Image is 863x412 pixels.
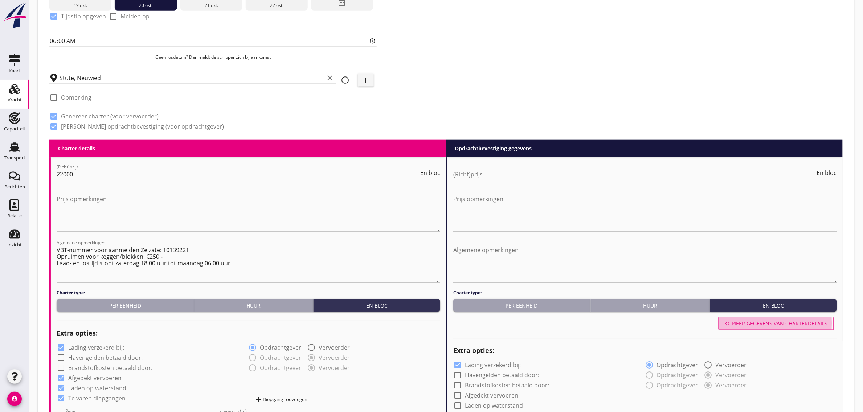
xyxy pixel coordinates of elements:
div: Huur [197,302,311,309]
div: Diepgang toevoegen [254,396,308,404]
label: Te varen diepgangen [68,395,126,402]
div: Berichten [4,184,25,189]
label: Havengelden betaald door: [465,372,539,379]
label: Genereer charter (voor vervoerder) [61,113,159,120]
button: Huur [591,299,711,312]
textarea: Algemene opmerkingen [453,244,837,282]
h2: Extra opties: [57,329,440,338]
span: En bloc [420,170,440,176]
textarea: Prijs opmerkingen [453,193,837,231]
button: Huur [194,299,314,312]
i: clear [326,74,335,82]
label: Laden op waterstand [68,385,126,392]
i: account_circle [7,392,22,406]
button: Diepgang toevoegen [251,395,311,405]
div: Kopiëer gegevens van charterdetails [725,320,828,328]
button: Kopiëer gegevens van charterdetails [719,317,834,330]
div: En bloc [713,302,834,309]
input: Losplaats [60,72,324,84]
label: Lading verzekerd bij: [465,362,521,369]
textarea: Prijs opmerkingen [57,193,440,231]
div: Huur [594,302,707,309]
label: Brandstofkosten betaald door: [465,382,549,389]
button: Per eenheid [57,299,194,312]
input: (Richt)prijs [453,168,815,180]
label: Opmerking [61,94,91,101]
label: Afgedekt vervoeren [465,392,518,399]
label: [PERSON_NAME] opdrachtbevestiging (voor opdrachtgever) [61,123,224,130]
label: Laden op waterstand [465,402,523,409]
label: Brandstofkosten betaald door: [68,365,152,372]
span: En bloc [817,170,837,176]
img: logo-small.a267ee39.svg [1,2,28,29]
div: 22 okt. [248,2,306,9]
input: (Richt)prijs [57,168,419,180]
div: 21 okt. [182,2,241,9]
h2: Extra opties: [453,346,837,356]
label: Vervoerder [319,344,350,351]
div: Kaart [9,68,20,73]
div: Transport [4,155,25,160]
label: Melden op [120,13,150,20]
div: 20 okt. [116,2,175,9]
div: Inzicht [7,242,22,247]
p: Geen losdatum? Dan meldt de schipper zich bij aankomst [49,54,377,61]
div: Per eenheid [456,302,588,309]
h4: Charter type: [453,290,837,296]
div: En bloc [316,302,437,309]
textarea: Algemene opmerkingen [57,244,440,282]
label: Afgedekt vervoeren [68,375,122,382]
h4: Charter type: [57,290,440,296]
div: Vracht [8,97,22,102]
label: Opdrachtgever [657,362,698,369]
button: Per eenheid [453,299,591,312]
div: 19 okt. [51,2,110,9]
div: Relatie [7,213,22,218]
label: Vervoerder [716,362,747,369]
i: info_outline [341,76,350,84]
button: En bloc [314,299,440,312]
label: Tijdstip opgeven [61,13,106,20]
div: Per eenheid [60,302,191,309]
label: Lading verzekerd bij: [68,344,124,351]
i: add [254,396,263,404]
i: add [361,76,370,84]
label: Havengelden betaald door: [68,354,143,362]
label: Opdrachtgever [260,344,302,351]
button: En bloc [710,299,837,312]
div: Capaciteit [4,126,25,131]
